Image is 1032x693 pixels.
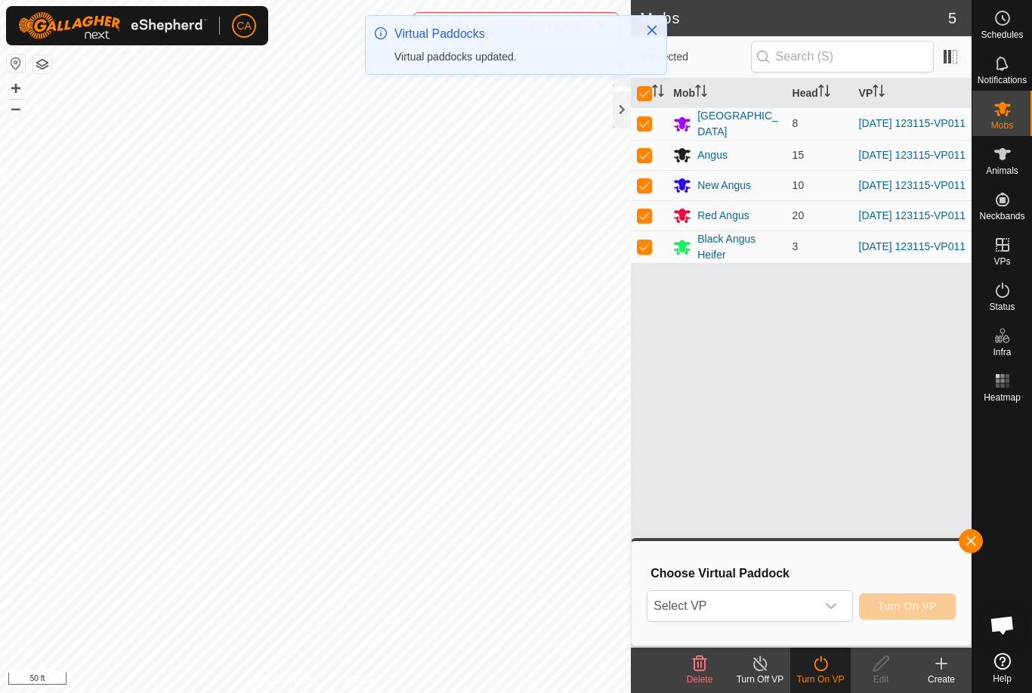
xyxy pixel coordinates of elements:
[793,117,799,129] span: 8
[991,121,1013,130] span: Mobs
[687,674,713,685] span: Delete
[793,209,805,221] span: 20
[650,566,956,580] h3: Choose Virtual Paddock
[859,593,956,620] button: Turn On VP
[751,41,934,73] input: Search (S)
[859,149,966,161] a: [DATE] 123115-VP011
[667,79,786,108] th: Mob
[979,212,1024,221] span: Neckbands
[972,647,1032,689] a: Help
[7,99,25,117] button: –
[878,600,937,612] span: Turn On VP
[984,393,1021,402] span: Heatmap
[394,49,630,65] div: Virtual paddocks updated.
[986,166,1018,175] span: Animals
[697,147,728,163] div: Angus
[859,209,966,221] a: [DATE] 123115-VP011
[33,55,51,73] button: Map Layers
[647,591,815,621] span: Select VP
[851,673,911,686] div: Edit
[873,87,885,99] p-sorticon: Activate to sort
[697,178,751,193] div: New Angus
[256,673,313,687] a: Privacy Policy
[786,79,853,108] th: Head
[730,673,790,686] div: Turn Off VP
[793,179,805,191] span: 10
[394,25,630,43] div: Virtual Paddocks
[980,602,1025,648] div: Open chat
[818,87,830,99] p-sorticon: Activate to sort
[989,302,1015,311] span: Status
[18,12,207,39] img: Gallagher Logo
[853,79,972,108] th: VP
[993,348,1011,357] span: Infra
[859,240,966,252] a: [DATE] 123115-VP011
[793,149,805,161] span: 15
[993,257,1010,266] span: VPs
[697,208,749,224] div: Red Angus
[790,673,851,686] div: Turn On VP
[640,49,750,65] span: 5 selected
[816,591,846,621] div: dropdown trigger
[7,54,25,73] button: Reset Map
[859,117,966,129] a: [DATE] 123115-VP011
[978,76,1027,85] span: Notifications
[236,18,251,34] span: CA
[981,30,1023,39] span: Schedules
[948,7,956,29] span: 5
[695,87,707,99] p-sorticon: Activate to sort
[330,673,375,687] a: Contact Us
[640,9,948,27] h2: Mobs
[697,231,780,263] div: Black Angus Heifer
[859,179,966,191] a: [DATE] 123115-VP011
[793,240,799,252] span: 3
[697,108,780,140] div: [GEOGRAPHIC_DATA]
[7,79,25,97] button: +
[911,673,972,686] div: Create
[993,674,1012,683] span: Help
[641,20,663,41] button: Close
[652,87,664,99] p-sorticon: Activate to sort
